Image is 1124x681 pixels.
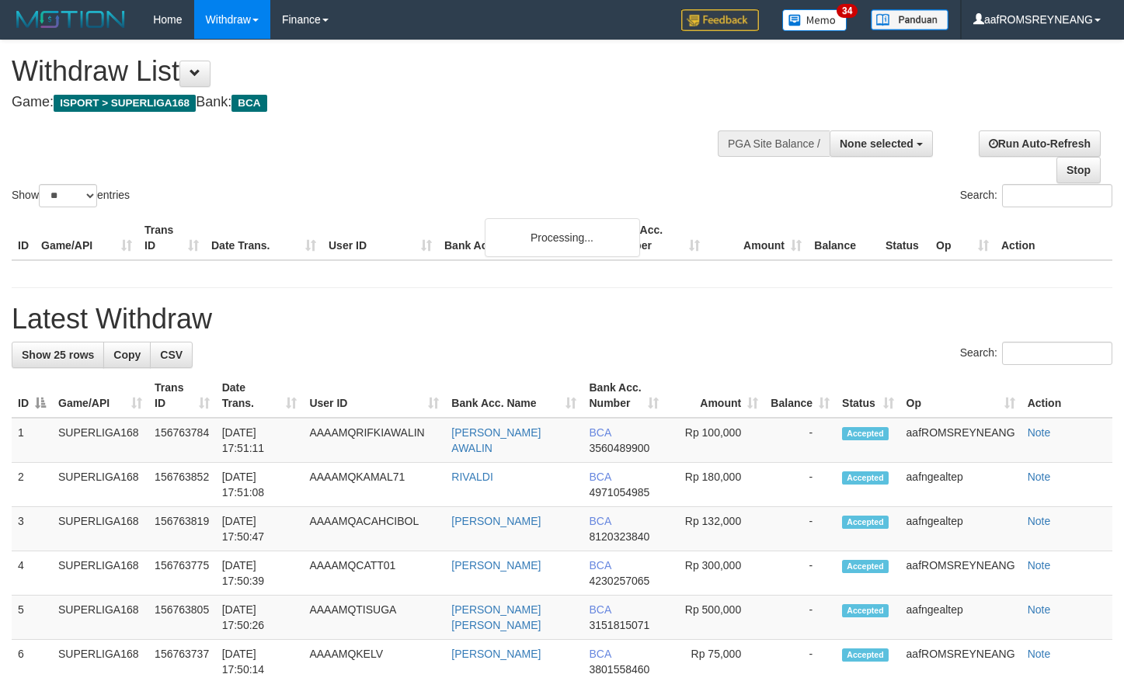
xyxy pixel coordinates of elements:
[52,418,148,463] td: SUPERLIGA168
[1028,471,1051,483] a: Note
[589,486,649,499] span: Copy 4971054985 to clipboard
[900,507,1021,551] td: aafngealtep
[589,515,611,527] span: BCA
[39,184,97,207] select: Showentries
[589,619,649,631] span: Copy 3151815071 to clipboard
[216,551,304,596] td: [DATE] 17:50:39
[303,596,445,640] td: AAAAMQTISUGA
[1002,184,1112,207] input: Search:
[665,507,764,551] td: Rp 132,000
[451,426,541,454] a: [PERSON_NAME] AWALIN
[604,216,706,260] th: Bank Acc. Number
[589,442,649,454] span: Copy 3560489900 to clipboard
[1021,374,1112,418] th: Action
[12,463,52,507] td: 2
[589,603,611,616] span: BCA
[138,216,205,260] th: Trans ID
[216,507,304,551] td: [DATE] 17:50:47
[842,648,889,662] span: Accepted
[1028,603,1051,616] a: Note
[52,507,148,551] td: SUPERLIGA168
[583,374,665,418] th: Bank Acc. Number: activate to sort column ascending
[764,507,836,551] td: -
[1002,342,1112,365] input: Search:
[764,374,836,418] th: Balance: activate to sort column ascending
[12,56,734,87] h1: Withdraw List
[589,530,649,543] span: Copy 8120323840 to clipboard
[22,349,94,361] span: Show 25 rows
[842,604,889,617] span: Accepted
[12,342,104,368] a: Show 25 rows
[764,418,836,463] td: -
[54,95,196,112] span: ISPORT > SUPERLIGA168
[231,95,266,112] span: BCA
[840,137,913,150] span: None selected
[718,130,830,157] div: PGA Site Balance /
[837,4,858,18] span: 34
[960,184,1112,207] label: Search:
[148,551,216,596] td: 156763775
[150,342,193,368] a: CSV
[871,9,948,30] img: panduan.png
[665,551,764,596] td: Rp 300,000
[451,648,541,660] a: [PERSON_NAME]
[12,418,52,463] td: 1
[665,463,764,507] td: Rp 180,000
[960,342,1112,365] label: Search:
[148,507,216,551] td: 156763819
[52,551,148,596] td: SUPERLIGA168
[216,463,304,507] td: [DATE] 17:51:08
[451,559,541,572] a: [PERSON_NAME]
[1028,559,1051,572] a: Note
[303,507,445,551] td: AAAAMQACAHCIBOL
[216,596,304,640] td: [DATE] 17:50:26
[12,374,52,418] th: ID: activate to sort column descending
[842,560,889,573] span: Accepted
[842,471,889,485] span: Accepted
[589,575,649,587] span: Copy 4230257065 to clipboard
[12,216,35,260] th: ID
[12,95,734,110] h4: Game: Bank:
[148,463,216,507] td: 156763852
[451,515,541,527] a: [PERSON_NAME]
[148,374,216,418] th: Trans ID: activate to sort column ascending
[445,374,583,418] th: Bank Acc. Name: activate to sort column ascending
[160,349,183,361] span: CSV
[665,596,764,640] td: Rp 500,000
[900,374,1021,418] th: Op: activate to sort column ascending
[1028,648,1051,660] a: Note
[842,427,889,440] span: Accepted
[764,596,836,640] td: -
[12,304,1112,335] h1: Latest Withdraw
[451,471,492,483] a: RIVALDI
[148,418,216,463] td: 156763784
[808,216,879,260] th: Balance
[303,551,445,596] td: AAAAMQCATT01
[842,516,889,529] span: Accepted
[706,216,808,260] th: Amount
[303,418,445,463] td: AAAAMQRIFKIAWALIN
[1028,515,1051,527] a: Note
[589,648,611,660] span: BCA
[12,596,52,640] td: 5
[216,418,304,463] td: [DATE] 17:51:11
[782,9,847,31] img: Button%20Memo.svg
[438,216,604,260] th: Bank Acc. Name
[665,418,764,463] td: Rp 100,000
[900,551,1021,596] td: aafROMSREYNEANG
[589,559,611,572] span: BCA
[303,374,445,418] th: User ID: activate to sort column ascending
[1056,157,1101,183] a: Stop
[764,463,836,507] td: -
[148,596,216,640] td: 156763805
[930,216,995,260] th: Op
[979,130,1101,157] a: Run Auto-Refresh
[12,507,52,551] td: 3
[665,374,764,418] th: Amount: activate to sort column ascending
[830,130,933,157] button: None selected
[52,596,148,640] td: SUPERLIGA168
[485,218,640,257] div: Processing...
[589,663,649,676] span: Copy 3801558460 to clipboard
[836,374,900,418] th: Status: activate to sort column ascending
[52,463,148,507] td: SUPERLIGA168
